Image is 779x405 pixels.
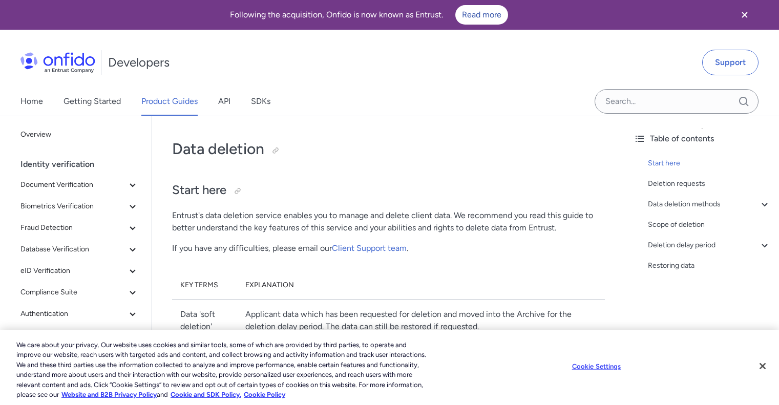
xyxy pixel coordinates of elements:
span: Overview [20,129,139,141]
img: Onfido Logo [20,52,95,73]
a: Start here [648,157,771,169]
a: Product Guides [141,87,198,116]
span: Fraud Detection [20,222,127,234]
button: Fraud Detection [16,218,143,238]
button: Document Verification [16,175,143,195]
div: Identity verification [20,154,147,175]
a: Read more [455,5,508,25]
a: Restoring data [648,260,771,272]
a: Deletion delay period [648,239,771,251]
a: Scope of deletion [648,219,771,231]
div: Following the acquisition, Onfido is now known as Entrust. [12,5,726,25]
p: If you have any difficulties, please email our . [172,242,605,254]
a: SDKs [251,87,270,116]
span: Compliance Suite [20,286,127,299]
a: Home [20,87,43,116]
a: More information about our cookie policy., opens in a new tab [61,391,157,398]
a: Support [702,50,759,75]
span: Database Verification [20,243,127,255]
td: Applicant data which has been requested for deletion and moved into the Archive for the deletion ... [237,300,605,341]
h1: Data deletion [172,139,605,159]
span: Authentication [20,308,127,320]
a: Client Support team [332,243,407,253]
span: Document Verification [20,179,127,191]
h1: Developers [108,54,170,71]
div: We care about your privacy. Our website uses cookies and similar tools, some of which are provide... [16,340,429,400]
a: Cookie Policy [244,391,285,398]
th: Key terms [172,271,237,300]
button: Authentication [16,304,143,324]
button: Cookie Settings [564,356,628,377]
div: Table of contents [634,133,771,145]
a: Deletion requests [648,178,771,190]
button: Close banner [726,2,764,28]
a: Cookie and SDK Policy. [171,391,241,398]
p: Entrust's data deletion service enables you to manage and delete client data. We recommend you re... [172,209,605,234]
button: Electronic Signature [16,325,143,346]
a: Getting Started [64,87,121,116]
button: Compliance Suite [16,282,143,303]
td: Data 'soft deletion' [172,300,237,341]
svg: Close banner [739,9,751,21]
span: eID Verification [20,265,127,277]
h2: Start here [172,182,605,199]
a: Data deletion methods [648,198,771,210]
input: Onfido search input field [595,89,759,114]
a: Overview [16,124,143,145]
span: Biometrics Verification [20,200,127,212]
a: API [218,87,230,116]
button: Biometrics Verification [16,196,143,217]
button: Close [751,355,774,377]
th: Explanation [237,271,605,300]
button: eID Verification [16,261,143,281]
button: Database Verification [16,239,143,260]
